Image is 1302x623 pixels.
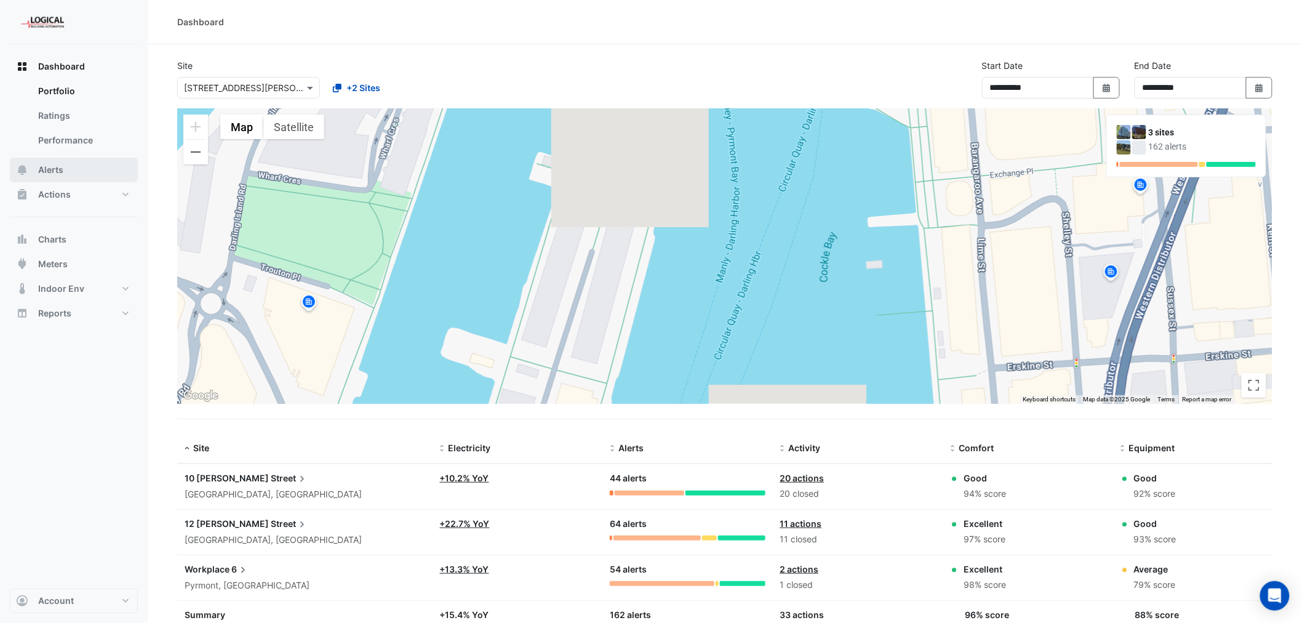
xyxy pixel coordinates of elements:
div: 1 closed [780,578,935,592]
button: Account [10,589,138,613]
label: Site [177,59,193,72]
button: Alerts [10,158,138,182]
span: Workplace [185,564,230,574]
div: 20 closed [780,487,935,501]
div: Pyrmont, [GEOGRAPHIC_DATA] [185,579,425,593]
img: site-pin.svg [299,293,319,315]
a: Open this area in Google Maps (opens a new window) [180,388,221,404]
div: Dashboard [10,79,138,158]
div: 3 sites [1149,126,1256,139]
img: site-pin.svg [1101,263,1121,284]
button: Meters [10,252,138,276]
span: Activity [789,443,821,453]
div: 162 alerts [1149,140,1256,153]
button: Show street map [220,115,263,139]
app-icon: Actions [16,188,28,201]
button: Toggle fullscreen view [1242,373,1266,398]
img: site-pin.svg [1131,176,1151,198]
div: 11 closed [780,533,935,547]
a: +10.2% YoY [440,473,489,483]
img: Workplace 6 [1117,140,1131,155]
div: [GEOGRAPHIC_DATA], [GEOGRAPHIC_DATA] [185,488,425,502]
div: 94% score [964,487,1006,501]
img: 10 Shelley Street [1117,125,1131,139]
a: Performance [28,128,138,153]
fa-icon: Select Date [1101,82,1112,93]
span: Meters [38,258,68,270]
a: Ratings [28,103,138,128]
span: Site [193,443,209,453]
span: Electricity [449,443,491,453]
a: Portfolio [28,79,138,103]
span: +2 Sites [346,81,380,94]
div: 54 alerts [610,563,765,577]
div: Good [1134,472,1176,484]
div: + 15.4% YoY [440,608,595,621]
span: 6 [231,563,249,576]
span: Account [38,595,74,607]
button: Actions [10,182,138,207]
img: Google [180,388,221,404]
button: Reports [10,301,138,326]
a: 20 actions [780,473,825,483]
span: 10 [PERSON_NAME] [185,473,269,483]
app-icon: Meters [16,258,28,270]
app-icon: Indoor Env [16,283,28,295]
label: Start Date [982,59,1023,72]
span: Comfort [959,443,994,453]
img: Company Logo [15,10,70,34]
span: Actions [38,188,71,201]
div: 33 actions [780,608,935,621]
div: 97% score [964,533,1005,547]
span: Alerts [38,164,63,176]
div: Excellent [964,563,1006,576]
div: 96% score [965,608,1009,621]
img: 12 Shelley Street [1132,125,1146,139]
div: Good [964,472,1006,484]
div: 64 alerts [610,517,765,531]
span: Charts [38,233,66,246]
button: Charts [10,227,138,252]
button: Zoom in [183,115,208,139]
div: 162 alerts [610,608,765,622]
button: Dashboard [10,54,138,79]
app-icon: Dashboard [16,60,28,73]
label: End Date [1135,59,1172,72]
a: +22.7% YoY [440,518,490,529]
span: Summary [185,609,225,620]
button: Show satellite imagery [263,115,324,139]
app-icon: Charts [16,233,28,246]
span: Street [271,517,308,531]
fa-icon: Select Date [1254,82,1265,93]
span: Map data ©2025 Google [1084,396,1151,403]
a: Terms (opens in new tab) [1158,396,1175,403]
div: Good [1134,517,1176,530]
button: Zoom out [183,140,208,164]
div: 79% score [1134,578,1176,592]
div: Dashboard [177,15,224,28]
span: 12 [PERSON_NAME] [185,518,269,529]
app-icon: Alerts [16,164,28,176]
button: Indoor Env [10,276,138,301]
div: Excellent [964,517,1005,530]
div: 98% score [964,578,1006,592]
div: 93% score [1134,533,1176,547]
span: Equipment [1129,443,1175,453]
div: 44 alerts [610,472,765,486]
div: 88% score [1135,608,1180,621]
a: Report a map error [1183,396,1232,403]
span: Reports [38,307,71,320]
div: 92% score [1134,487,1176,501]
div: Average [1134,563,1176,576]
a: 2 actions [780,564,819,574]
span: Dashboard [38,60,85,73]
div: [GEOGRAPHIC_DATA], [GEOGRAPHIC_DATA] [185,533,425,547]
div: Open Intercom Messenger [1260,581,1290,611]
span: Alerts [618,443,644,453]
button: +2 Sites [325,77,388,98]
span: Street [271,472,308,485]
a: 11 actions [780,518,822,529]
span: Indoor Env [38,283,84,295]
app-icon: Reports [16,307,28,320]
a: +13.3% YoY [440,564,489,574]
